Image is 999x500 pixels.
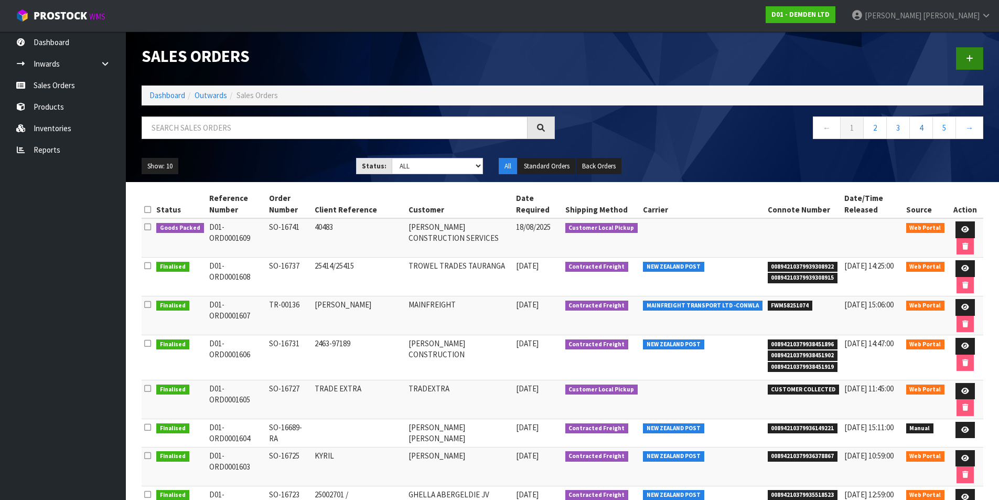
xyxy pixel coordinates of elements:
[576,158,621,175] button: Back Orders
[149,90,185,100] a: Dashboard
[516,451,539,461] span: [DATE]
[312,296,405,335] td: [PERSON_NAME]
[312,218,405,258] td: 40483
[142,158,178,175] button: Show: 10
[886,116,910,139] a: 3
[906,423,934,434] span: Manual
[904,190,948,218] th: Source
[89,12,105,22] small: WMS
[844,422,894,432] span: [DATE] 15:11:00
[768,339,838,350] span: 00894210379938451896
[406,218,513,258] td: [PERSON_NAME] CONSTRUCTION SERVICES
[266,447,312,486] td: SO-16725
[906,385,945,395] span: Web Portal
[765,190,842,218] th: Connote Number
[406,190,513,218] th: Customer
[312,335,405,380] td: 2463-97189
[154,190,207,218] th: Status
[156,301,189,311] span: Finalised
[565,301,629,311] span: Contracted Freight
[563,190,641,218] th: Shipping Method
[565,423,629,434] span: Contracted Freight
[406,447,513,486] td: [PERSON_NAME]
[406,296,513,335] td: MAINFREIGHT
[844,300,894,310] span: [DATE] 15:06:00
[266,380,312,419] td: SO-16727
[266,190,312,218] th: Order Number
[16,9,29,22] img: cube-alt.png
[844,451,894,461] span: [DATE] 10:59:00
[156,262,189,272] span: Finalised
[768,423,838,434] span: 00894210379936149221
[865,10,921,20] span: [PERSON_NAME]
[406,258,513,296] td: TROWEL TRADES TAURANGA
[266,335,312,380] td: SO-16731
[947,190,983,218] th: Action
[842,190,903,218] th: Date/Time Released
[643,423,704,434] span: NEW ZEALAND POST
[156,223,204,233] span: Goods Packed
[768,301,813,311] span: FWM58251074
[156,339,189,350] span: Finalised
[207,218,267,258] td: D01-ORD0001609
[516,300,539,310] span: [DATE]
[813,116,841,139] a: ←
[266,419,312,447] td: SO-16689-RA
[312,258,405,296] td: 25414/25415
[923,10,980,20] span: [PERSON_NAME]
[768,385,840,395] span: CUSTOMER COLLECTED
[142,116,528,139] input: Search sales orders
[844,490,894,499] span: [DATE] 12:59:00
[207,190,267,218] th: Reference Number
[207,296,267,335] td: D01-ORD0001607
[565,451,629,462] span: Contracted Freight
[312,190,405,218] th: Client Reference
[643,301,762,311] span: MAINFREIGHT TRANSPORT LTD -CONWLA
[768,262,838,272] span: 00894210379939308922
[516,490,539,499] span: [DATE]
[516,261,539,271] span: [DATE]
[565,339,629,350] span: Contracted Freight
[955,116,983,139] a: →
[516,422,539,432] span: [DATE]
[768,362,838,373] span: 00894210379938451919
[156,451,189,462] span: Finalised
[840,116,864,139] a: 1
[909,116,933,139] a: 4
[312,380,405,419] td: TRADE EXTRA
[906,451,945,462] span: Web Portal
[207,380,267,419] td: D01-ORD0001605
[771,10,830,19] strong: D01 - DEMDEN LTD
[266,296,312,335] td: TR-00136
[844,261,894,271] span: [DATE] 14:25:00
[499,158,517,175] button: All
[906,301,945,311] span: Web Portal
[516,384,539,393] span: [DATE]
[362,162,386,171] strong: Status:
[516,222,551,232] span: 18/08/2025
[518,158,575,175] button: Standard Orders
[207,447,267,486] td: D01-ORD0001603
[643,339,704,350] span: NEW ZEALAND POST
[844,384,894,393] span: [DATE] 11:45:00
[237,90,278,100] span: Sales Orders
[266,218,312,258] td: SO-16741
[266,258,312,296] td: SO-16737
[571,116,984,142] nav: Page navigation
[863,116,887,139] a: 2
[516,338,539,348] span: [DATE]
[768,350,838,361] span: 00894210379938451902
[565,262,629,272] span: Contracted Freight
[207,419,267,447] td: D01-ORD0001604
[156,385,189,395] span: Finalised
[906,223,945,233] span: Web Portal
[768,273,838,283] span: 00894210379939308915
[513,190,562,218] th: Date Required
[207,258,267,296] td: D01-ORD0001608
[142,47,555,66] h1: Sales Orders
[906,262,945,272] span: Web Portal
[640,190,765,218] th: Carrier
[406,335,513,380] td: [PERSON_NAME] CONSTRUCTION
[768,451,838,462] span: 00894210379936378867
[932,116,956,139] a: 5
